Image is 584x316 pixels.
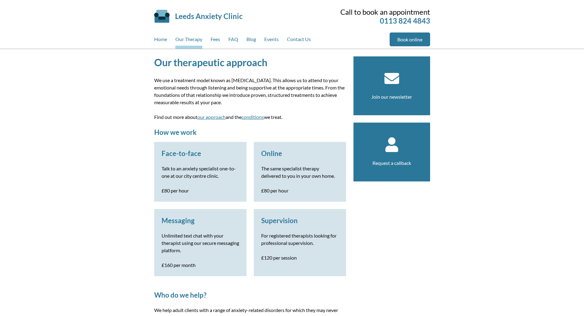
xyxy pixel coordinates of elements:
h2: Who do we help? [154,291,346,299]
h1: Our therapeutic approach [154,56,346,68]
a: Supervision For registered therapists looking for professional supervision. £120 per session [261,216,339,261]
h3: Face-to-face [162,149,239,158]
h3: Online [261,149,339,158]
p: £160 per month [162,261,239,269]
a: Online The same specialist therapy delivered to you in your own home. £80 per hour [261,149,339,194]
a: FAQ [228,32,238,49]
p: £120 per session [261,254,339,261]
a: Our Therapy [175,32,202,49]
a: 0113 824 4843 [380,16,430,25]
a: Request a callback [372,160,411,166]
p: We use a treatment model known as [MEDICAL_DATA]. This allows us to attend to your emotional need... [154,77,346,106]
p: Talk to an anxiety specialist one-to-one at our city centre clinic. [162,165,239,180]
a: Events [264,32,279,49]
p: £80 per hour [162,187,239,194]
a: Leeds Anxiety Clinic [175,12,242,21]
a: Messaging Unlimited text chat with your therapist using our secure messaging platform. £160 per m... [162,216,239,269]
h2: How we work [154,128,346,136]
a: our approach [197,114,226,120]
a: conditions [242,114,264,120]
a: Contact Us [287,32,311,49]
p: £80 per hour [261,187,339,194]
a: Blog [246,32,256,49]
p: The same specialist therapy delivered to you in your own home. [261,165,339,180]
a: Join our newsletter [371,94,412,100]
a: Fees [211,32,220,49]
p: Find out more about and the we treat. [154,113,346,121]
h3: Messaging [162,216,239,225]
p: Unlimited text chat with your therapist using our secure messaging platform. [162,232,239,254]
a: Book online [390,32,430,46]
a: Home [154,32,167,49]
p: For registered therapists looking for professional supervision. [261,232,339,247]
h3: Supervision [261,216,339,225]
